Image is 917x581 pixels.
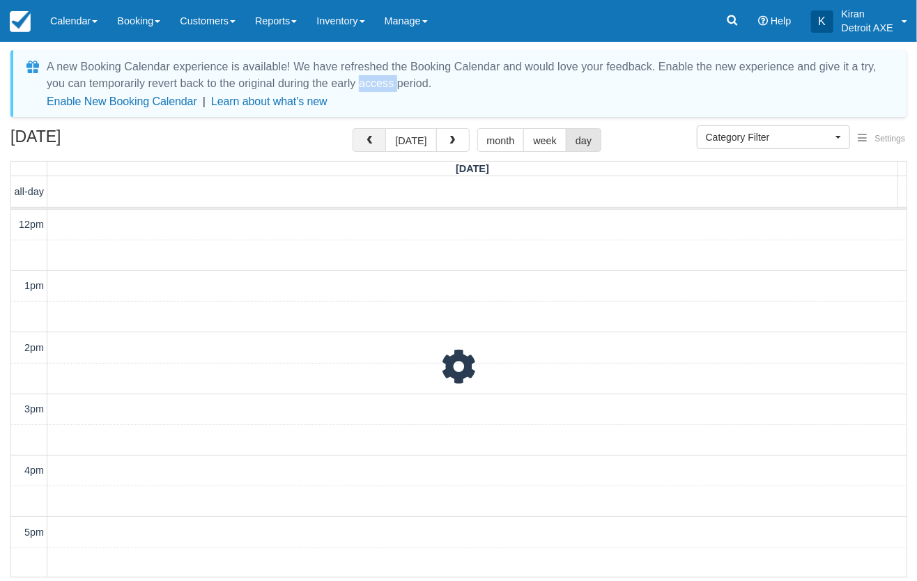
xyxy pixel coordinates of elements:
button: Settings [850,129,914,149]
a: Learn about what's new [211,95,327,107]
button: week [523,128,567,152]
p: Kiran [842,7,893,21]
span: Help [771,15,792,26]
span: 2pm [24,342,44,353]
button: day [566,128,601,152]
span: Category Filter [706,130,832,144]
span: 3pm [24,403,44,415]
span: | [203,95,206,107]
span: 1pm [24,280,44,291]
button: Category Filter [697,125,850,149]
div: K [811,10,833,33]
span: all-day [15,186,44,197]
h2: [DATE] [10,128,187,154]
span: 5pm [24,527,44,538]
button: Enable New Booking Calendar [47,95,197,109]
span: [DATE] [456,163,489,174]
i: Help [758,16,768,26]
span: 4pm [24,465,44,476]
p: Detroit AXE [842,21,893,35]
span: 12pm [19,219,44,230]
button: [DATE] [385,128,436,152]
img: checkfront-main-nav-mini-logo.png [10,11,31,32]
button: month [477,128,525,152]
span: Settings [875,134,905,144]
div: A new Booking Calendar experience is available! We have refreshed the Booking Calendar and would ... [47,59,890,92]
